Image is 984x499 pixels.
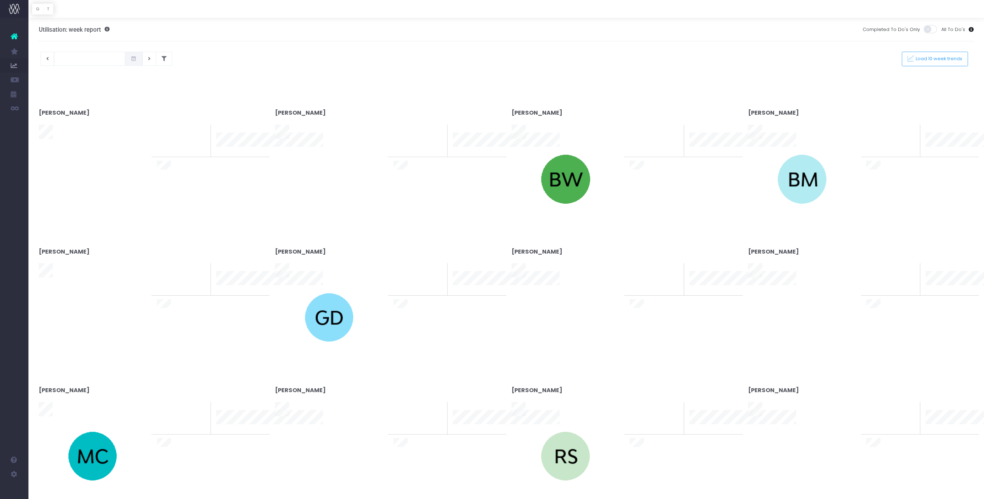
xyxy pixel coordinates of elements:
span: To last week [393,270,423,277]
strong: [PERSON_NAME] [512,248,562,256]
button: G [32,4,43,15]
div: Vertical button group [32,4,53,15]
span: Completed To Do's Only [863,26,920,33]
h3: Utilisation: week report [39,26,110,33]
span: 0% [194,125,205,136]
strong: [PERSON_NAME] [512,386,562,394]
strong: [PERSON_NAME] [748,248,799,256]
strong: [PERSON_NAME] [748,109,799,117]
span: 10 week trend [926,426,958,433]
span: To last week [157,270,186,277]
span: 10 week trend [216,149,248,156]
span: To last week [630,131,659,139]
span: To last week [866,270,895,277]
button: T [43,4,53,15]
span: 10 week trend [689,149,721,156]
span: All To Do's [941,26,965,33]
span: 0% [667,263,678,275]
span: 0% [430,125,442,136]
strong: [PERSON_NAME] [275,109,326,117]
span: 10 week trend [689,287,721,295]
span: 10 week trend [216,287,248,295]
span: 0% [667,402,678,414]
img: images/default_profile_image.png [9,485,20,495]
span: 0% [430,402,442,414]
span: 10 week trend [453,287,485,295]
span: 0% [194,402,205,414]
span: 10 week trend [689,426,721,433]
span: To last week [866,409,895,416]
strong: [PERSON_NAME] [39,109,90,117]
span: 10 week trend [453,149,485,156]
span: 0% [667,125,678,136]
button: Load 10 week trends [902,52,968,66]
strong: [PERSON_NAME] [39,248,90,256]
span: 0% [903,263,915,275]
strong: [PERSON_NAME] [275,248,326,256]
span: 10 week trend [926,149,958,156]
span: 10 week trend [453,426,485,433]
span: 0% [194,263,205,275]
span: 0% [430,263,442,275]
span: To last week [393,131,423,139]
span: To last week [630,409,659,416]
span: 10 week trend [216,426,248,433]
span: To last week [157,131,186,139]
strong: [PERSON_NAME] [275,386,326,394]
strong: [PERSON_NAME] [512,109,562,117]
span: 10 week trend [926,287,958,295]
span: To last week [393,409,423,416]
strong: [PERSON_NAME] [748,386,799,394]
span: To last week [630,270,659,277]
span: To last week [157,409,186,416]
span: 0% [903,125,915,136]
span: Load 10 week trends [914,56,963,62]
span: To last week [866,131,895,139]
span: 0% [903,402,915,414]
strong: [PERSON_NAME] [39,386,90,394]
